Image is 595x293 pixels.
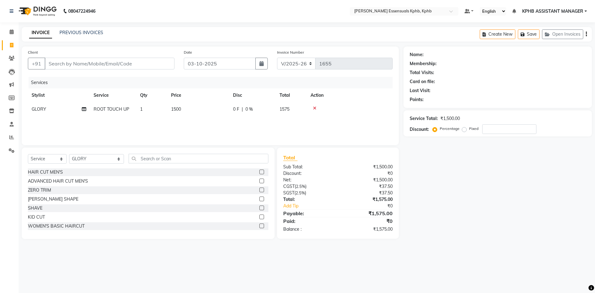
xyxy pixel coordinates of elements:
div: ₹1,500.00 [338,177,397,183]
div: KID CUT [28,214,45,220]
div: ₹0 [338,217,397,225]
th: Action [307,88,393,102]
a: INVOICE [29,27,52,38]
span: GLORY [32,106,46,112]
th: Qty [136,88,167,102]
label: Percentage [440,126,460,131]
div: ₹1,575.00 [338,196,397,203]
div: Discount: [410,126,429,133]
div: Total: [279,196,338,203]
button: Open Invoices [542,29,583,39]
div: ₹1,575.00 [338,210,397,217]
div: Paid: [279,217,338,225]
span: 1 [140,106,143,112]
span: | [242,106,243,113]
th: Service [90,88,136,102]
input: Search or Scan [129,154,268,163]
div: ( ) [279,190,338,196]
b: 08047224946 [68,2,95,20]
th: Stylist [28,88,90,102]
span: ROOT TOUCH UP [94,106,129,112]
label: Fixed [469,126,478,131]
div: Membership: [410,60,437,67]
div: [PERSON_NAME] SHAPE [28,196,78,202]
span: Total [283,154,297,161]
th: Total [276,88,307,102]
div: Net: [279,177,338,183]
div: Payable: [279,210,338,217]
div: WOMEN'S BASIC HAIRCUT [28,223,85,229]
div: Total Visits: [410,69,434,76]
th: Price [167,88,229,102]
button: Create New [480,29,515,39]
label: Invoice Number [277,50,304,55]
div: Points: [410,96,424,103]
div: HAIR CUT MEN'S [28,169,63,175]
div: ₹1,500.00 [338,164,397,170]
div: ₹0 [348,203,397,209]
div: Last Visit: [410,87,430,94]
div: Discount: [279,170,338,177]
div: ( ) [279,183,338,190]
span: 0 % [245,106,253,113]
span: KPHB ASSISTANT MANAGER [522,8,583,15]
span: SGST [283,190,294,196]
a: Add Tip [279,203,348,209]
div: Services [29,77,397,88]
div: Name: [410,51,424,58]
div: ADVANCED HAIR CUT MEN'S [28,178,88,184]
a: PREVIOUS INVOICES [59,30,103,35]
div: ₹1,575.00 [338,226,397,233]
img: logo [16,2,58,20]
div: Service Total: [410,115,438,122]
div: ₹0 [338,170,397,177]
span: 1500 [171,106,181,112]
span: 0 F [233,106,239,113]
div: Card on file: [410,78,435,85]
span: 2.5% [296,190,305,195]
div: Balance : [279,226,338,233]
div: ZERO TRIM [28,187,51,193]
input: Search by Name/Mobile/Email/Code [45,58,174,69]
button: +91 [28,58,45,69]
button: Save [518,29,540,39]
span: 2.5% [296,184,305,189]
div: ₹1,500.00 [440,115,460,122]
div: Sub Total: [279,164,338,170]
label: Client [28,50,38,55]
th: Disc [229,88,276,102]
div: SHAVE [28,205,42,211]
span: CGST [283,184,295,189]
div: ₹37.50 [338,183,397,190]
label: Date [184,50,192,55]
div: ₹37.50 [338,190,397,196]
span: 1575 [280,106,289,112]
